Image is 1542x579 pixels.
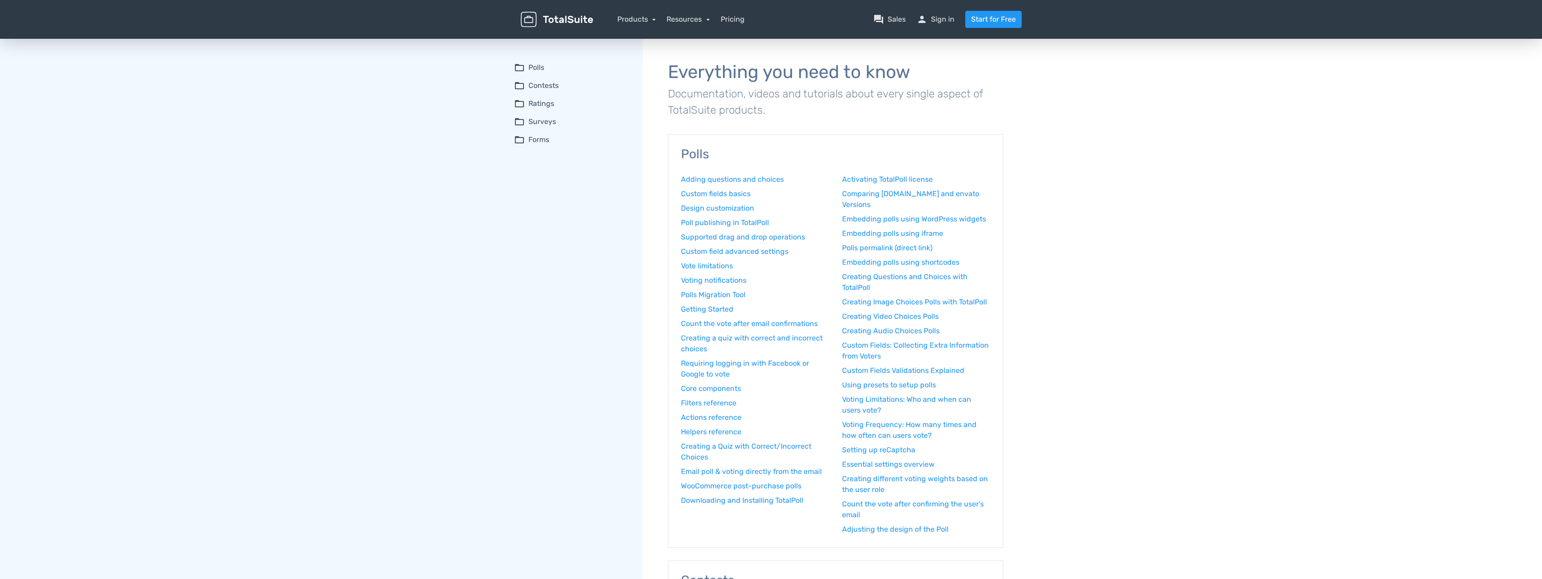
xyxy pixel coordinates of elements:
h3: Polls [681,147,990,161]
a: Polls Migration Tool [681,289,829,300]
a: Resources [667,15,710,23]
a: Custom field advanced settings [681,246,829,257]
a: Embedding polls using shortcodes [842,257,990,268]
a: Custom fields basics [681,188,829,199]
a: Requiring logging in with Facebook or Google to vote [681,358,829,380]
a: Creating a quiz with correct and incorrect choices [681,333,829,354]
a: Voting notifications [681,275,829,286]
a: Email poll & voting directly from the email [681,466,829,477]
a: Setting up reCaptcha [842,445,990,455]
a: Downloading and Installing TotalPoll [681,495,829,506]
a: Design customization [681,203,829,214]
a: Voting Frequency: How many times and how often can users vote? [842,419,990,441]
a: Adjusting the design of the Poll [842,524,990,535]
a: Getting Started [681,304,829,315]
a: Custom Fields: Collecting Extra Information from Voters [842,340,990,362]
span: folder_open [514,98,525,109]
a: Embedding polls using WordPress widgets [842,214,990,225]
a: Adding questions and choices [681,174,829,185]
a: Helpers reference [681,427,829,437]
span: folder_open [514,80,525,91]
a: Filters reference [681,398,829,409]
a: Products [617,15,656,23]
a: Activating TotalPoll license [842,174,990,185]
a: Creating different voting weights based on the user role [842,473,990,495]
img: TotalSuite for WordPress [521,12,593,28]
a: Embedding polls using iframe [842,228,990,239]
span: folder_open [514,116,525,127]
a: Count the vote after confirming the user’s email [842,499,990,520]
span: folder_open [514,62,525,73]
a: Core components [681,383,829,394]
a: Comparing [DOMAIN_NAME] and envato Versions [842,188,990,210]
a: Start for Free [965,11,1022,28]
a: question_answerSales [873,14,906,25]
a: Polls permalink (direct link) [842,243,990,253]
a: Count the vote after email confirmations [681,318,829,329]
a: Creating Video Choices Polls [842,311,990,322]
a: personSign in [917,14,954,25]
a: Creating Image Choices Polls with TotalPoll [842,297,990,308]
a: Essential settings overview [842,459,990,470]
a: Vote limitations [681,261,829,271]
summary: folder_openSurveys [514,116,630,127]
h1: Everything you need to know [668,62,1003,82]
summary: folder_openPolls [514,62,630,73]
summary: folder_openForms [514,134,630,145]
a: WooCommerce post-purchase polls [681,481,829,492]
a: Creating Questions and Choices with TotalPoll [842,271,990,293]
a: Creating Audio Choices Polls [842,326,990,336]
a: Actions reference [681,412,829,423]
summary: folder_openContests [514,80,630,91]
span: question_answer [873,14,884,25]
a: Pricing [721,14,745,25]
p: Documentation, videos and tutorials about every single aspect of TotalSuite products. [668,86,1003,118]
summary: folder_openRatings [514,98,630,109]
a: Supported drag and drop operations [681,232,829,243]
span: person [917,14,927,25]
a: Voting Limitations: Who and when can users vote? [842,394,990,416]
a: Poll publishing in TotalPoll [681,217,829,228]
a: Using presets to setup polls [842,380,990,391]
a: Custom Fields Validations Explained [842,365,990,376]
span: folder_open [514,134,525,145]
a: Creating a Quiz with Correct/Incorrect Choices [681,441,829,463]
